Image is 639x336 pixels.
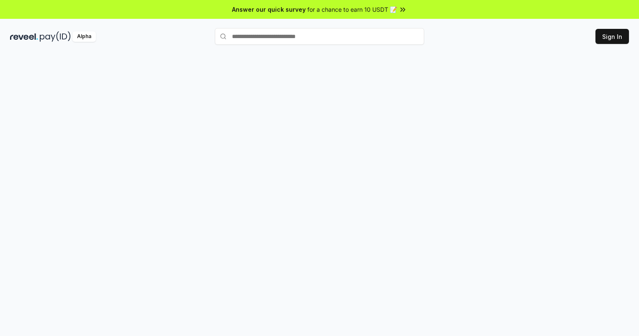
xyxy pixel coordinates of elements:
button: Sign In [595,29,629,44]
span: for a chance to earn 10 USDT 📝 [307,5,397,14]
span: Answer our quick survey [232,5,306,14]
div: Alpha [72,31,96,42]
img: pay_id [40,31,71,42]
img: reveel_dark [10,31,38,42]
